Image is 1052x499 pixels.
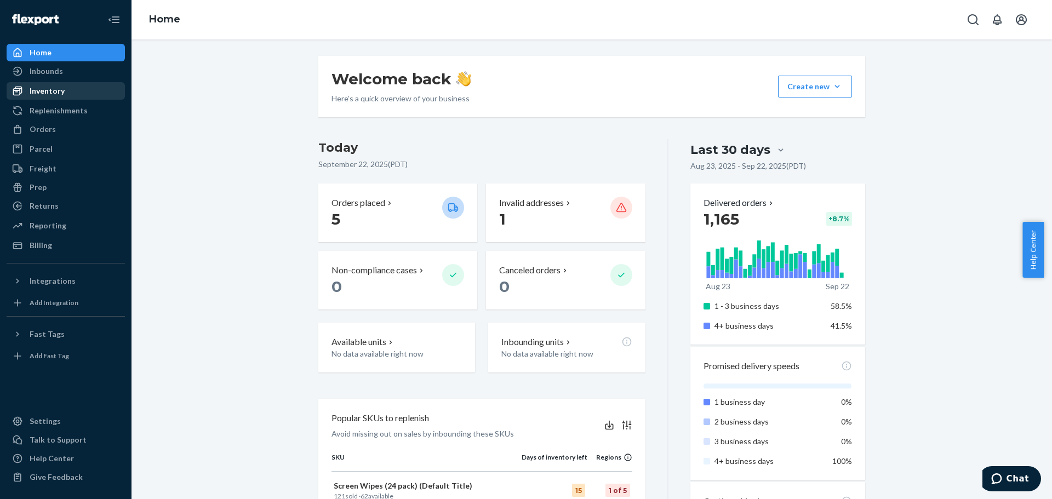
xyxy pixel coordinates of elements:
[30,47,52,58] div: Home
[7,82,125,100] a: Inventory
[331,348,462,359] p: No data available right now
[499,277,510,296] span: 0
[30,453,74,464] div: Help Center
[486,183,645,242] button: Invalid addresses 1
[30,472,83,483] div: Give Feedback
[318,251,477,309] button: Non-compliance cases 0
[1022,222,1044,278] button: Help Center
[831,301,852,311] span: 58.5%
[714,456,822,467] p: 4+ business days
[7,102,125,119] a: Replenishments
[30,182,47,193] div: Prep
[7,468,125,486] button: Give Feedback
[841,437,852,446] span: 0%
[704,210,739,228] span: 1,165
[30,220,66,231] div: Reporting
[572,484,585,497] div: 15
[690,141,770,158] div: Last 30 days
[7,44,125,61] a: Home
[7,450,125,467] a: Help Center
[982,466,1041,494] iframe: Opens a widget where you can chat to one of our agents
[714,416,822,427] p: 2 business days
[501,336,564,348] p: Inbounding units
[331,428,514,439] p: Avoid missing out on sales by inbounding these SKUs
[331,336,386,348] p: Available units
[30,200,59,211] div: Returns
[331,197,385,209] p: Orders placed
[331,69,471,89] h1: Welcome back
[103,9,125,31] button: Close Navigation
[486,251,645,309] button: Canceled orders 0
[778,76,852,97] button: Create new
[318,159,645,170] p: September 22, 2025 ( PDT )
[499,197,564,209] p: Invalid addresses
[986,9,1008,31] button: Open notifications
[331,277,342,296] span: 0
[318,323,475,372] button: Available unitsNo data available right now
[704,197,775,209] button: Delivered orders
[30,329,65,340] div: Fast Tags
[7,160,125,177] a: Freight
[30,163,56,174] div: Freight
[30,416,61,427] div: Settings
[714,320,822,331] p: 4+ business days
[7,272,125,290] button: Integrations
[714,436,822,447] p: 3 business days
[7,121,125,138] a: Orders
[7,197,125,215] a: Returns
[7,140,125,158] a: Parcel
[318,139,645,157] h3: Today
[488,323,645,372] button: Inbounding unitsNo data available right now
[7,347,125,365] a: Add Fast Tag
[826,281,849,292] p: Sep 22
[331,93,471,104] p: Here’s a quick overview of your business
[30,434,87,445] div: Talk to Support
[30,240,52,251] div: Billing
[831,321,852,330] span: 41.5%
[30,105,88,116] div: Replenishments
[499,264,561,277] p: Canceled orders
[7,179,125,196] a: Prep
[7,412,125,430] a: Settings
[714,301,822,312] p: 1 - 3 business days
[1010,9,1032,31] button: Open account menu
[334,480,519,491] p: Screen Wipes (24 pack) (Default Title)
[331,412,429,425] p: Popular SKUs to replenish
[7,237,125,254] a: Billing
[30,144,53,154] div: Parcel
[499,210,506,228] span: 1
[149,13,180,25] a: Home
[30,298,78,307] div: Add Integration
[318,183,477,242] button: Orders placed 5
[832,456,852,466] span: 100%
[7,325,125,343] button: Fast Tags
[522,452,587,471] th: Days of inventory left
[12,14,59,25] img: Flexport logo
[7,217,125,234] a: Reporting
[706,281,730,292] p: Aug 23
[7,62,125,80] a: Inbounds
[331,264,417,277] p: Non-compliance cases
[826,212,852,226] div: + 8.7 %
[30,124,56,135] div: Orders
[456,71,471,87] img: hand-wave emoji
[605,484,630,497] div: 1 of 5
[331,452,522,471] th: SKU
[704,360,799,372] p: Promised delivery speeds
[7,431,125,449] button: Talk to Support
[587,452,632,462] div: Regions
[690,160,806,171] p: Aug 23, 2025 - Sep 22, 2025 ( PDT )
[30,85,65,96] div: Inventory
[331,210,340,228] span: 5
[714,397,822,408] p: 1 business day
[30,351,69,360] div: Add Fast Tag
[841,417,852,426] span: 0%
[962,9,984,31] button: Open Search Box
[501,348,632,359] p: No data available right now
[841,397,852,406] span: 0%
[30,66,63,77] div: Inbounds
[30,276,76,286] div: Integrations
